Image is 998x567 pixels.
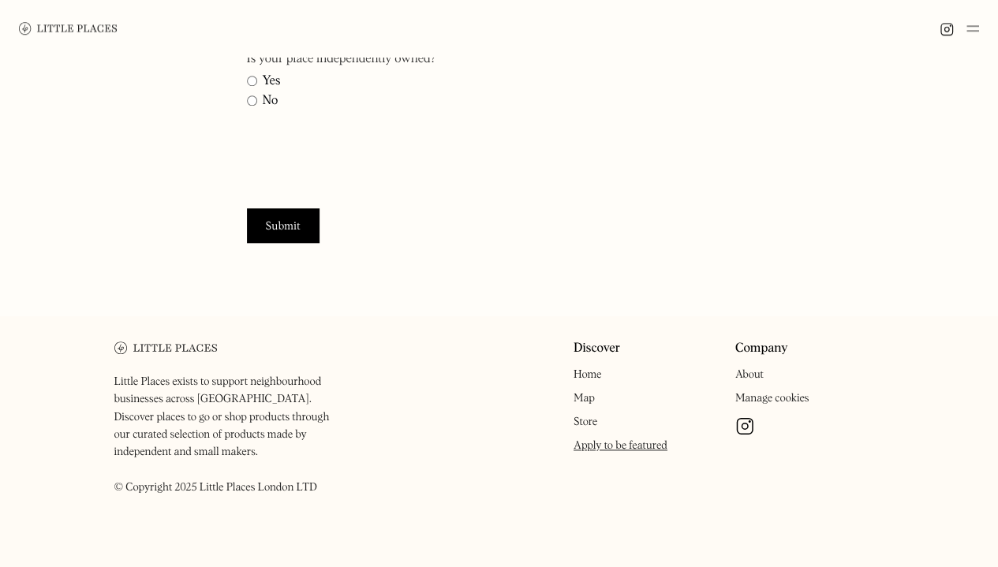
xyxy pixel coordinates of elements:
a: Manage cookies [735,393,809,404]
a: About [735,369,764,380]
a: Map [574,393,595,404]
a: Apply to be featured [574,440,667,451]
input: Yes [247,76,257,86]
label: Is your place independently owned? [247,51,752,67]
input: No [247,95,257,106]
a: Store [574,416,597,427]
a: Discover [574,341,620,356]
span: Yes [263,73,281,89]
input: Submit [247,208,320,243]
span: No [263,93,278,109]
iframe: reCAPTCHA [247,140,487,202]
a: Home [574,369,601,380]
p: Little Places exists to support neighbourhood businesses across [GEOGRAPHIC_DATA]. Discover place... [114,373,346,497]
a: Company [735,341,788,356]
